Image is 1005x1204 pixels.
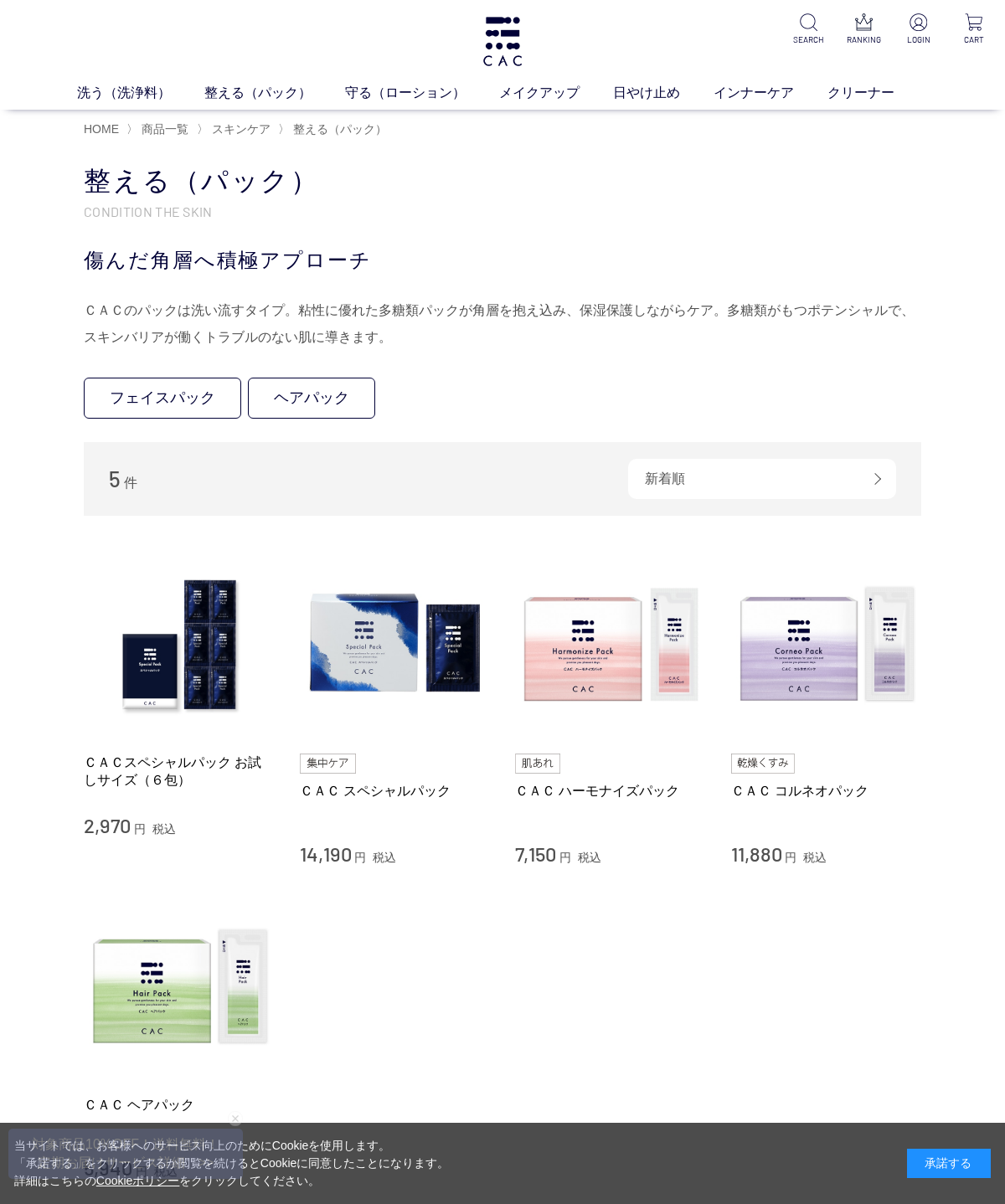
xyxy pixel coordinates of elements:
[827,83,928,103] a: クリーナー
[731,549,922,740] img: ＣＡＣ コルネオパック
[613,83,714,103] a: 日やけ止め
[109,466,121,491] span: 5
[204,83,345,103] a: 整える（パック）
[197,121,275,137] li: 〉
[84,754,275,790] a: ＣＡＣスペシャルパック お試しサイズ（６包）
[84,1096,275,1114] a: ＣＡＣ ヘアパック
[714,83,827,103] a: インナーケア
[84,245,921,275] div: 傷んだ角層へ積極アプローチ
[515,549,706,740] img: ＣＡＣ ハーモナイズパック
[124,476,137,490] span: 件
[84,892,275,1083] img: ＣＡＣ ヘアパック
[515,841,556,866] span: 7,150
[209,122,271,136] a: スキンケア
[134,822,146,836] span: 円
[956,13,992,46] a: CART
[300,754,357,774] img: 集中ケア
[731,841,782,866] span: 11,880
[481,17,524,66] img: logo
[278,121,391,137] li: 〉
[152,822,176,836] span: 税込
[731,782,922,800] a: ＣＡＣ コルネオパック
[84,813,131,837] span: 2,970
[785,851,796,864] span: 円
[907,1149,991,1178] div: 承諾する
[84,378,241,419] a: フェイスパック
[345,83,499,103] a: 守る（ローション）
[791,33,826,46] p: SEARCH
[300,549,491,740] img: ＣＡＣ スペシャルパック
[846,33,881,46] p: RANKING
[84,203,921,220] p: CONDITION THE SKIN
[300,841,352,866] span: 14,190
[628,459,896,499] div: 新着順
[300,782,491,800] a: ＣＡＣ スペシャルパック
[846,13,881,46] a: RANKING
[731,754,796,774] img: 乾燥くすみ
[515,754,560,774] img: 肌あれ
[499,83,613,103] a: メイクアップ
[354,851,366,864] span: 円
[901,13,936,46] a: LOGIN
[84,122,119,136] a: HOME
[290,122,387,136] a: 整える（パック）
[212,122,271,136] span: スキンケア
[126,121,193,137] li: 〉
[138,122,188,136] a: 商品一覧
[578,851,601,864] span: 税込
[84,163,921,199] h1: 整える（パック）
[791,13,826,46] a: SEARCH
[956,33,992,46] p: CART
[77,83,204,103] a: 洗う（洗浄料）
[515,782,706,800] a: ＣＡＣ ハーモナイズパック
[84,297,921,351] div: ＣＡＣのパックは洗い流すタイプ。粘性に優れた多糖類パックが角層を抱え込み、保湿保護しながらケア。多糖類がもつポテンシャルで、スキンバリアが働くトラブルのない肌に導きます。
[803,851,827,864] span: 税込
[559,851,571,864] span: 円
[142,122,188,136] span: 商品一覧
[901,33,936,46] p: LOGIN
[373,851,396,864] span: 税込
[84,549,275,740] img: ＣＡＣスペシャルパック お試しサイズ（６包）
[293,122,387,136] span: 整える（パック）
[248,378,375,419] a: ヘアパック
